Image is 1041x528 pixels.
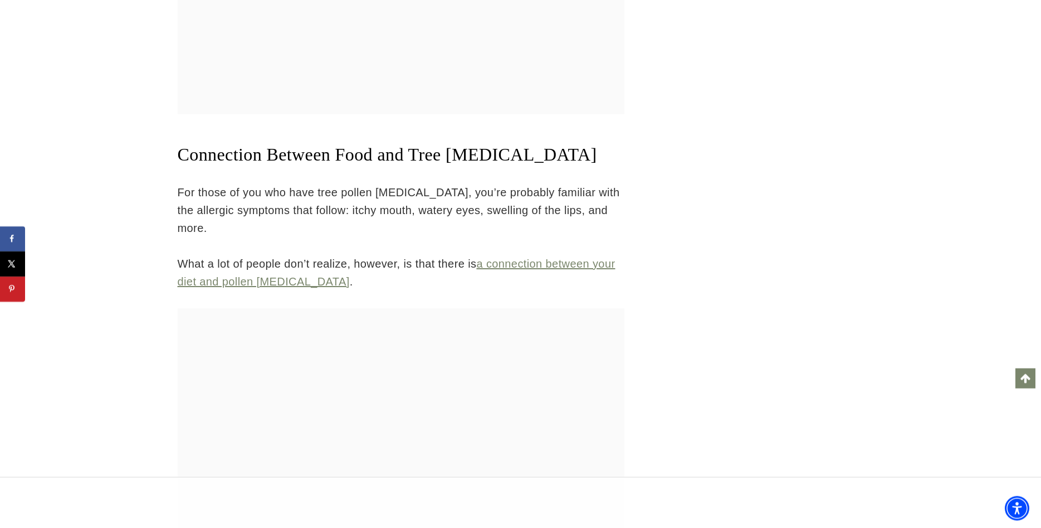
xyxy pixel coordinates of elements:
a: Scroll to top [1015,369,1035,389]
p: What a lot of people don’t realize, however, is that there is . [178,255,624,290]
p: For those of you who have tree pollen [MEDICAL_DATA], you’re probably familiar with the allergic ... [178,183,624,237]
div: Accessibility Menu [1005,496,1029,521]
span: Connection Between Food and Tree [MEDICAL_DATA] [178,144,597,164]
a: a connection between your diet and pollen [MEDICAL_DATA] [178,258,615,288]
